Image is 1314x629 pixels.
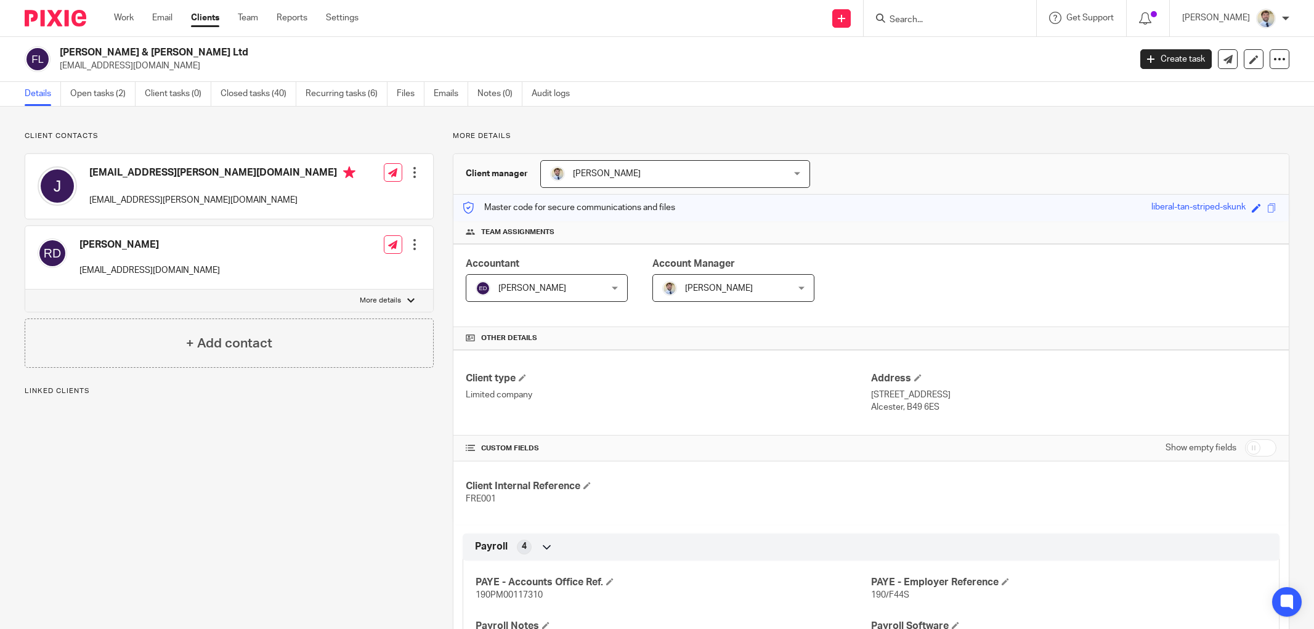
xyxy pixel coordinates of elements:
[1066,14,1114,22] span: Get Support
[89,194,355,206] p: [EMAIL_ADDRESS][PERSON_NAME][DOMAIN_NAME]
[360,296,401,306] p: More details
[186,334,272,353] h4: + Add contact
[871,591,909,599] span: 190/F44S
[114,12,134,24] a: Work
[466,389,871,401] p: Limited company
[277,12,307,24] a: Reports
[475,540,508,553] span: Payroll
[60,46,909,59] h2: [PERSON_NAME] & [PERSON_NAME] Ltd
[79,264,220,277] p: [EMAIL_ADDRESS][DOMAIN_NAME]
[25,10,86,26] img: Pixie
[477,82,522,106] a: Notes (0)
[463,201,675,214] p: Master code for secure communications and files
[397,82,424,106] a: Files
[453,131,1289,141] p: More details
[25,131,434,141] p: Client contacts
[550,166,565,181] img: 1693835698283.jfif
[498,284,566,293] span: [PERSON_NAME]
[871,389,1276,401] p: [STREET_ADDRESS]
[476,576,871,589] h4: PAYE - Accounts Office Ref.
[1256,9,1276,28] img: 1693835698283.jfif
[79,238,220,251] h4: [PERSON_NAME]
[434,82,468,106] a: Emails
[38,238,67,268] img: svg%3E
[145,82,211,106] a: Client tasks (0)
[466,372,871,385] h4: Client type
[1140,49,1212,69] a: Create task
[1182,12,1250,24] p: [PERSON_NAME]
[38,166,77,206] img: svg%3E
[306,82,387,106] a: Recurring tasks (6)
[25,82,61,106] a: Details
[326,12,359,24] a: Settings
[221,82,296,106] a: Closed tasks (40)
[152,12,172,24] a: Email
[1151,201,1246,215] div: liberal-tan-striped-skunk
[60,60,1122,72] p: [EMAIL_ADDRESS][DOMAIN_NAME]
[1166,442,1236,454] label: Show empty fields
[662,281,677,296] img: 1693835698283.jfif
[466,495,496,503] span: FRE001
[532,82,579,106] a: Audit logs
[25,46,51,72] img: svg%3E
[685,284,753,293] span: [PERSON_NAME]
[70,82,136,106] a: Open tasks (2)
[652,259,735,269] span: Account Manager
[89,166,355,182] h4: [EMAIL_ADDRESS][PERSON_NAME][DOMAIN_NAME]
[25,386,434,396] p: Linked clients
[481,333,537,343] span: Other details
[343,166,355,179] i: Primary
[238,12,258,24] a: Team
[522,540,527,553] span: 4
[191,12,219,24] a: Clients
[466,444,871,453] h4: CUSTOM FIELDS
[888,15,999,26] input: Search
[573,169,641,178] span: [PERSON_NAME]
[481,227,554,237] span: Team assignments
[476,591,543,599] span: 190PM00117310
[466,480,871,493] h4: Client Internal Reference
[466,259,519,269] span: Accountant
[871,372,1276,385] h4: Address
[871,401,1276,413] p: Alcester, B49 6ES
[871,576,1267,589] h4: PAYE - Employer Reference
[476,281,490,296] img: svg%3E
[466,168,528,180] h3: Client manager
